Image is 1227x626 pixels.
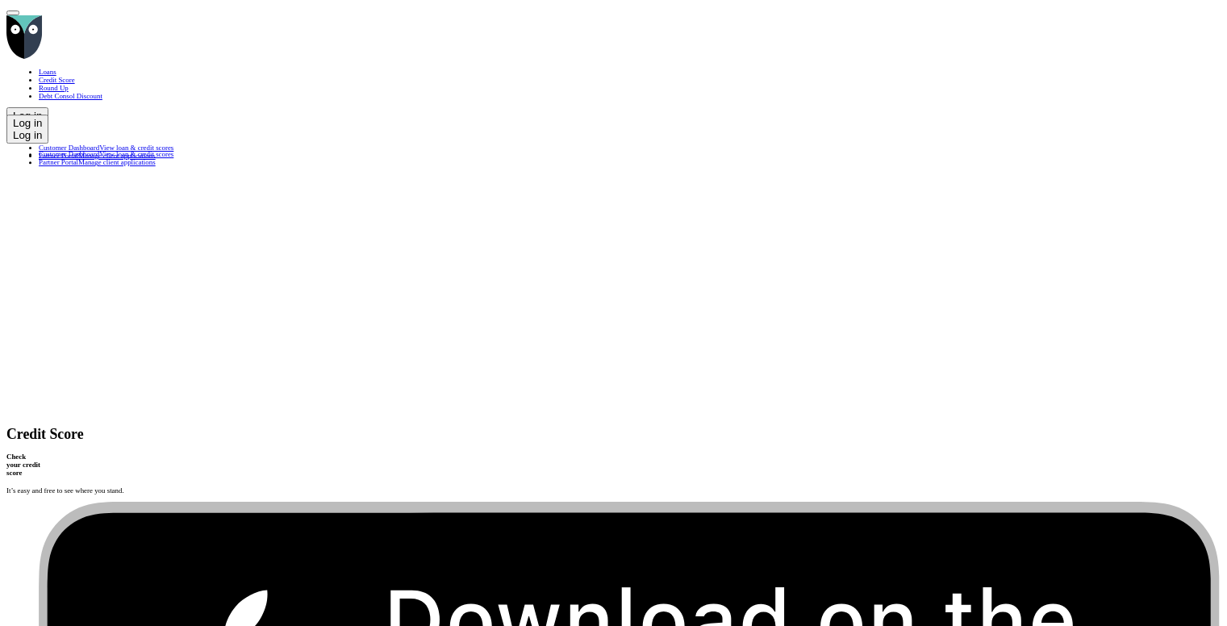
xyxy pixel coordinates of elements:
div: Log in [13,117,42,129]
button: Log in [6,115,48,144]
a: Customer DashboardView loan & credit scores [39,151,173,159]
h4: Check your credit score [6,453,1221,477]
button: Open Menu [6,10,19,15]
a: Debt Consol Discount [39,92,1221,100]
img: Wisr [6,15,43,59]
a: Credit Score [39,76,1221,84]
h1: Credit Score [6,426,1221,443]
span: Customer Dashboard [39,151,99,159]
span: Manage client applications [78,159,156,167]
div: your [6,461,21,469]
a: Loans [39,68,1221,76]
div: Log in [13,110,42,122]
button: Log in [6,107,48,136]
div: credit [23,461,40,469]
p: It’s easy and free to see where you stand. [6,486,1221,495]
div: Log in [13,129,42,141]
a: Go to home page [6,52,43,61]
span: View loan & credit scores [99,151,173,159]
a: Round Up [39,84,1221,92]
a: Partner PortalManage client applications [39,159,156,167]
span: Partner Portal [39,159,78,167]
div: score [6,469,23,477]
div: Check [6,453,26,461]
